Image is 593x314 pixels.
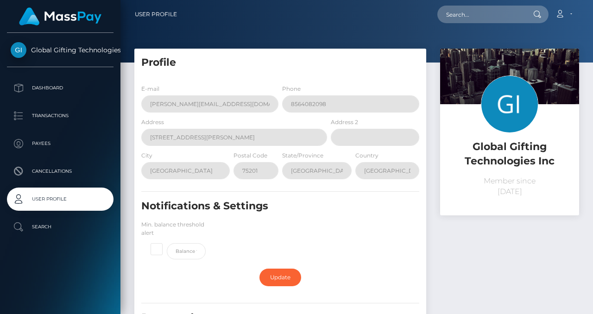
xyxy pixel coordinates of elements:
a: Cancellations [7,160,114,183]
img: ... [440,49,579,141]
h5: Notifications & Settings [141,199,376,214]
p: User Profile [11,192,110,206]
label: E-mail [141,85,159,93]
img: MassPay Logo [19,7,101,25]
label: Min. balance threshold alert [141,220,206,237]
a: Payees [7,132,114,155]
span: Global Gifting Technologies Inc [7,46,114,54]
a: User Profile [135,5,177,24]
a: Dashboard [7,76,114,100]
label: City [141,151,152,160]
label: Postal Code [233,151,267,160]
p: Payees [11,137,110,151]
p: Search [11,220,110,234]
h5: Profile [141,56,419,70]
p: Member since [DATE] [447,176,572,198]
label: Address 2 [331,118,358,126]
label: Address [141,118,164,126]
a: Search [7,215,114,239]
a: Update [259,269,301,286]
p: Dashboard [11,81,110,95]
label: State/Province [282,151,323,160]
input: Search... [437,6,524,23]
label: Country [355,151,379,160]
a: User Profile [7,188,114,211]
h5: Global Gifting Technologies Inc [447,140,572,169]
p: Cancellations [11,164,110,178]
label: Phone [282,85,301,93]
p: Transactions [11,109,110,123]
img: Global Gifting Technologies Inc [11,42,26,58]
a: Transactions [7,104,114,127]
